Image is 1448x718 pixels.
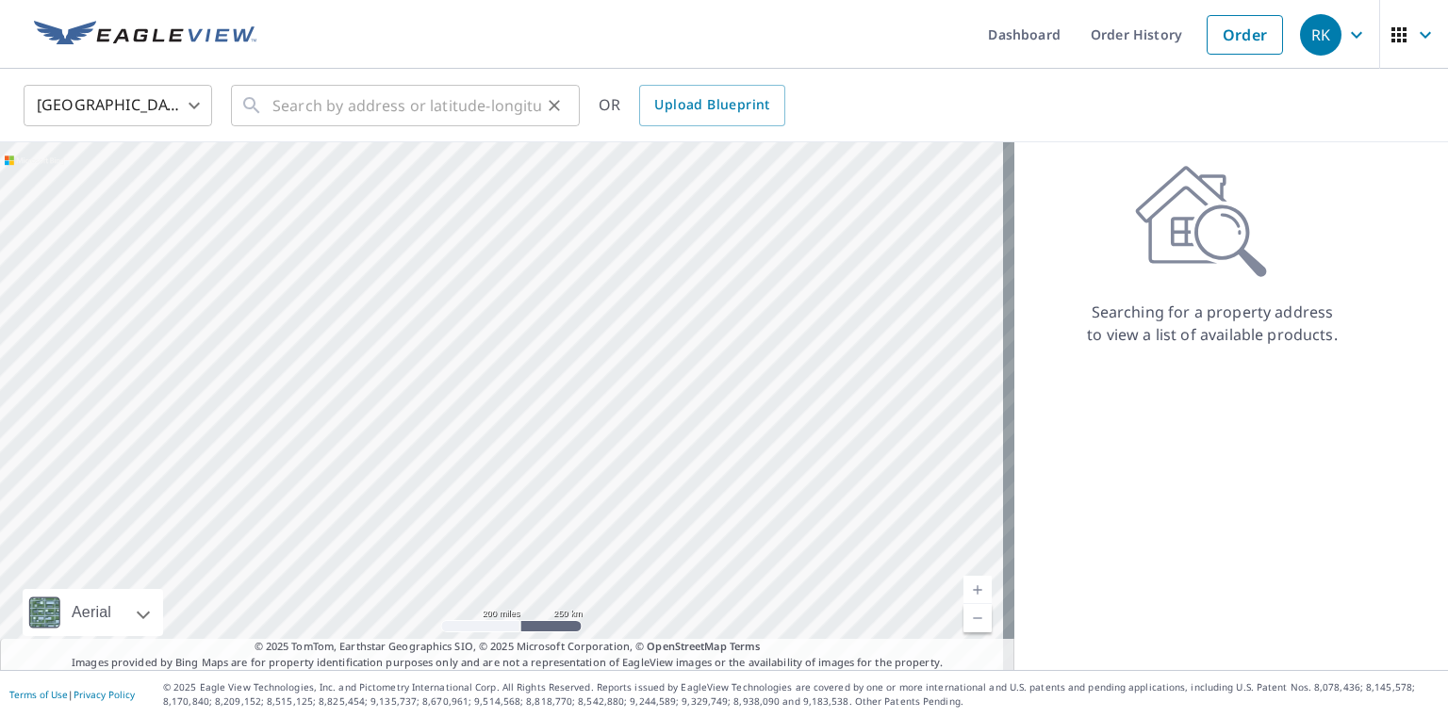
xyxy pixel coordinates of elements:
input: Search by address or latitude-longitude [272,79,541,132]
div: RK [1300,14,1341,56]
div: OR [599,85,785,126]
a: Terms of Use [9,688,68,701]
img: EV Logo [34,21,256,49]
span: © 2025 TomTom, Earthstar Geographics SIO, © 2025 Microsoft Corporation, © [255,639,761,655]
p: © 2025 Eagle View Technologies, Inc. and Pictometry International Corp. All Rights Reserved. Repo... [163,680,1439,709]
a: Privacy Policy [74,688,135,701]
a: Upload Blueprint [639,85,784,126]
a: Terms [730,639,761,653]
div: [GEOGRAPHIC_DATA] [24,79,212,132]
div: Aerial [66,589,117,636]
p: Searching for a property address to view a list of available products. [1086,301,1339,346]
a: Current Level 5, Zoom Out [963,604,992,632]
a: Current Level 5, Zoom In [963,576,992,604]
div: Aerial [23,589,163,636]
a: Order [1207,15,1283,55]
button: Clear [541,92,568,119]
span: Upload Blueprint [654,93,769,117]
p: | [9,689,135,700]
a: OpenStreetMap [647,639,726,653]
